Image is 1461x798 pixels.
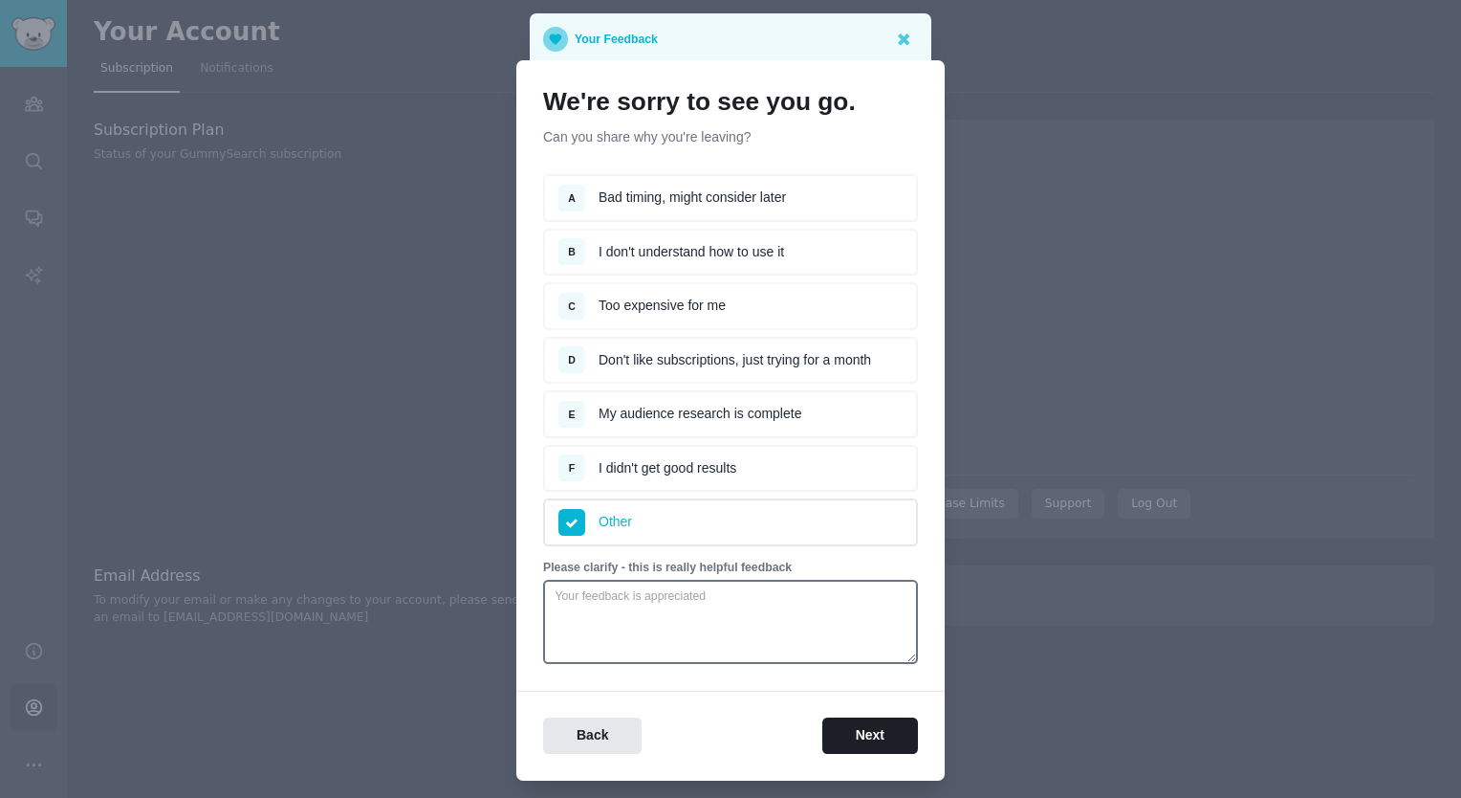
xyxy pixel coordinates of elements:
[543,560,918,577] p: Please clarify - this is really helpful feedback
[543,87,918,118] h1: We're sorry to see you go.
[568,300,576,312] span: C
[568,354,576,366] span: D
[543,718,642,755] button: Back
[569,462,575,474] span: F
[568,409,575,420] span: E
[568,246,576,257] span: B
[575,27,658,52] p: Your Feedback
[568,192,576,204] span: A
[822,718,918,755] button: Next
[543,127,918,147] p: Can you share why you're leaving?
